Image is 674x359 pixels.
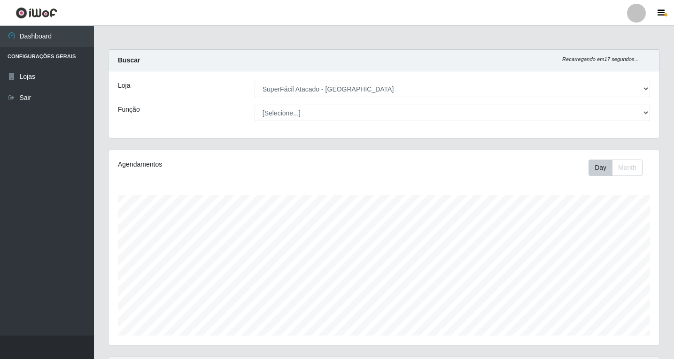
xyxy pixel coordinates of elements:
div: First group [589,160,643,176]
label: Loja [118,81,130,91]
label: Função [118,105,140,115]
img: CoreUI Logo [15,7,57,19]
div: Agendamentos [118,160,332,169]
i: Recarregando em 17 segundos... [562,56,639,62]
div: Toolbar with button groups [589,160,650,176]
strong: Buscar [118,56,140,64]
button: Day [589,160,612,176]
button: Month [612,160,643,176]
